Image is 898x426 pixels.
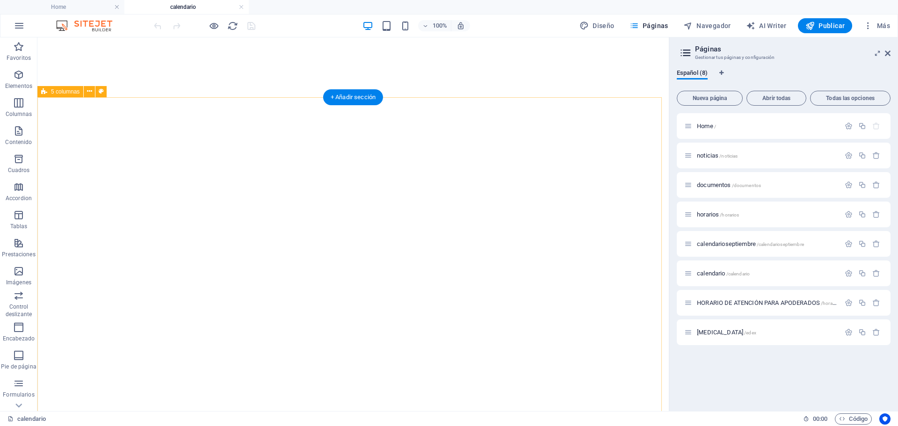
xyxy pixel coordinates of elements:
[732,183,761,188] span: /documentos
[227,20,238,31] button: reload
[681,95,739,101] span: Nueva página
[208,20,219,31] button: Haz clic para salir del modo de previsualización y seguir editando
[3,335,35,342] p: Encabezado
[54,20,124,31] img: Editor Logo
[798,18,853,33] button: Publicar
[845,240,853,248] div: Configuración
[845,328,853,336] div: Configuración
[858,299,866,307] div: Duplicar
[845,299,853,307] div: Configuración
[845,152,853,159] div: Configuración
[697,270,750,277] span: Haz clic para abrir la página
[227,21,238,31] i: Volver a cargar página
[7,54,31,62] p: Favoritos
[746,91,806,106] button: Abrir todas
[418,20,451,31] button: 100%
[858,152,866,159] div: Duplicar
[697,240,804,247] span: Haz clic para abrir la página
[742,18,790,33] button: AI Writer
[456,22,465,30] i: Al redimensionar, ajustar el nivel de zoom automáticamente para ajustarse al dispositivo elegido.
[697,123,716,130] span: Haz clic para abrir la página
[697,181,761,188] span: Haz clic para abrir la página
[3,391,34,398] p: Formularios
[677,91,743,106] button: Nueva página
[626,18,672,33] button: Páginas
[697,211,739,218] span: Haz clic para abrir la página
[879,413,891,425] button: Usercentrics
[576,18,618,33] button: Diseño
[819,415,821,422] span: :
[805,21,845,30] span: Publicar
[10,223,28,230] p: Tablas
[720,212,739,217] span: /horarios
[694,211,840,217] div: horarios/horarios
[323,89,383,105] div: + Añadir sección
[630,21,668,30] span: Páginas
[1,363,36,370] p: Pie de página
[872,152,880,159] div: Eliminar
[7,413,46,425] a: Haz clic para cancelar la selección y doble clic para abrir páginas
[576,18,618,33] div: Diseño (Ctrl+Alt+Y)
[810,91,891,106] button: Todas las opciones
[744,330,756,335] span: /edex
[845,181,853,189] div: Configuración
[839,413,868,425] span: Código
[5,138,32,146] p: Contenido
[858,122,866,130] div: Duplicar
[694,241,840,247] div: calendarioseptiembre/calendarioseptiembre
[694,182,840,188] div: documentos/documentos
[858,269,866,277] div: Duplicar
[694,123,840,129] div: Home/
[872,299,880,307] div: Eliminar
[872,240,880,248] div: Eliminar
[858,210,866,218] div: Duplicar
[757,242,804,247] span: /calendarioseptiembre
[694,329,840,335] div: [MEDICAL_DATA]/edex
[845,269,853,277] div: Configuración
[694,270,840,276] div: calendario/calendario
[124,2,249,12] h4: calendario
[835,413,872,425] button: Código
[714,124,716,129] span: /
[858,240,866,248] div: Duplicar
[872,328,880,336] div: Eliminar
[751,95,802,101] span: Abrir todas
[803,413,828,425] h6: Tiempo de la sesión
[51,89,80,94] span: 5 columnas
[5,82,32,90] p: Elementos
[872,210,880,218] div: Eliminar
[858,181,866,189] div: Duplicar
[6,195,32,202] p: Accordion
[694,300,840,306] div: HORARIO DE ATENCIÓN PARA APODERADOS/horario-de-atencion-para-apoderados
[813,413,827,425] span: 00 00
[432,20,447,31] h6: 100%
[872,269,880,277] div: Eliminar
[680,18,735,33] button: Navegador
[845,210,853,218] div: Configuración
[746,21,787,30] span: AI Writer
[726,271,750,276] span: /calendario
[579,21,615,30] span: Diseño
[719,153,738,159] span: /noticias
[858,328,866,336] div: Duplicar
[860,18,894,33] button: Más
[694,152,840,159] div: noticias/noticias
[872,122,880,130] div: La página principal no puede eliminarse
[814,95,886,101] span: Todas las opciones
[695,53,872,62] h3: Gestionar tus páginas y configuración
[683,21,731,30] span: Navegador
[8,166,30,174] p: Cuadros
[845,122,853,130] div: Configuración
[677,69,891,87] div: Pestañas de idiomas
[2,251,35,258] p: Prestaciones
[677,67,708,80] span: Español (8)
[697,152,738,159] span: Haz clic para abrir la página
[695,45,891,53] h2: Páginas
[6,110,32,118] p: Columnas
[697,329,756,336] span: Haz clic para abrir la página
[6,279,31,286] p: Imágenes
[863,21,890,30] span: Más
[872,181,880,189] div: Eliminar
